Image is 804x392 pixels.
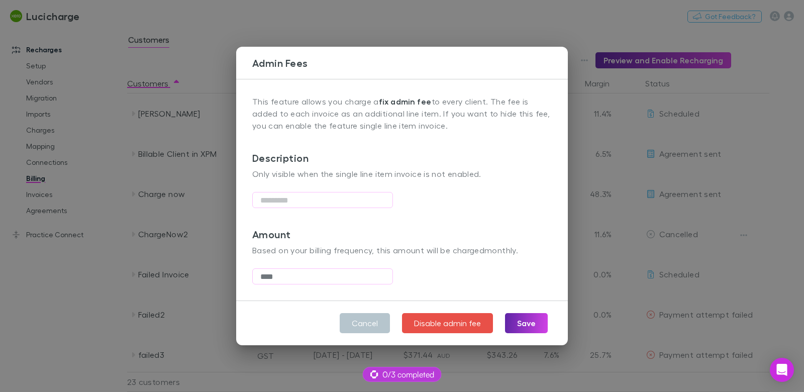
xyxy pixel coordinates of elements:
h3: Admin Fees [252,57,568,69]
h3: Description [252,132,552,168]
button: Disable admin fee [402,313,493,333]
p: Only visible when the single line item invoice is not enabled. [252,168,552,180]
h3: Amount [252,208,552,244]
button: Save [505,313,548,333]
p: Based on your billing frequency, this amount will be charged monthly . [252,244,552,256]
div: Open Intercom Messenger [770,358,794,382]
strong: fix admin fee [379,96,432,107]
p: This feature allows you charge a to every client. The fee is added to each invoice as an addition... [252,95,552,132]
button: Cancel [340,313,390,333]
